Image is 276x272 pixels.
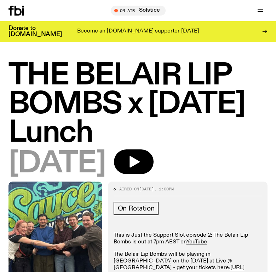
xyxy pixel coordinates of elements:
[114,202,159,215] a: On Rotation
[8,61,268,147] h1: THE BELAIR LIP BOMBS x [DATE] Lunch
[119,186,139,192] span: Aired on
[8,149,105,178] span: [DATE]
[77,28,199,35] p: Become an [DOMAIN_NAME] supporter [DATE]
[154,186,174,192] span: , 1:00pm
[8,25,62,37] h3: Donate to [DOMAIN_NAME]
[118,205,155,212] span: On Rotation
[139,186,154,192] span: [DATE]
[114,232,262,246] p: This is Just the Support Slot episode 2: The Belair Lip Bombs is out at 7pm AEST on
[111,6,166,16] button: On AirSolstice
[186,239,207,245] a: YouTube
